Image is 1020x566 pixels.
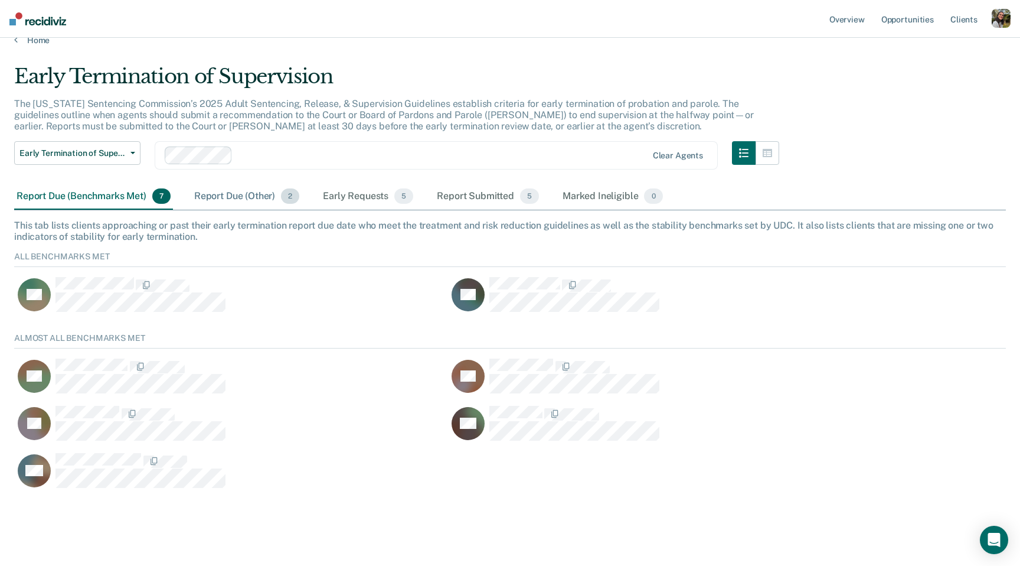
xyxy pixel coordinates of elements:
[14,252,1006,267] div: All Benchmarks Met
[14,405,448,453] div: CaseloadOpportunityCell-215469
[14,333,1006,349] div: Almost All Benchmarks Met
[394,188,413,204] span: 5
[520,188,539,204] span: 5
[19,148,126,158] span: Early Termination of Supervision
[14,453,448,500] div: CaseloadOpportunityCell-12103
[14,220,1006,242] div: This tab lists clients approaching or past their early termination report due date who meet the t...
[321,184,416,210] div: Early Requests5
[653,151,703,161] div: Clear agents
[14,358,448,405] div: CaseloadOpportunityCell-206240
[434,184,541,210] div: Report Submitted5
[14,277,448,324] div: CaseloadOpportunityCell-166893
[14,141,140,165] button: Early Termination of Supervision
[152,188,171,204] span: 7
[448,405,882,453] div: CaseloadOpportunityCell-265207
[448,358,882,405] div: CaseloadOpportunityCell-226203
[560,184,665,210] div: Marked Ineligible0
[14,35,1006,45] a: Home
[192,184,302,210] div: Report Due (Other)2
[644,188,662,204] span: 0
[14,184,173,210] div: Report Due (Benchmarks Met)7
[14,64,779,98] div: Early Termination of Supervision
[448,277,882,324] div: CaseloadOpportunityCell-23653
[14,98,754,132] p: The [US_STATE] Sentencing Commission’s 2025 Adult Sentencing, Release, & Supervision Guidelines e...
[9,12,66,25] img: Recidiviz
[281,188,299,204] span: 2
[980,526,1008,554] div: Open Intercom Messenger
